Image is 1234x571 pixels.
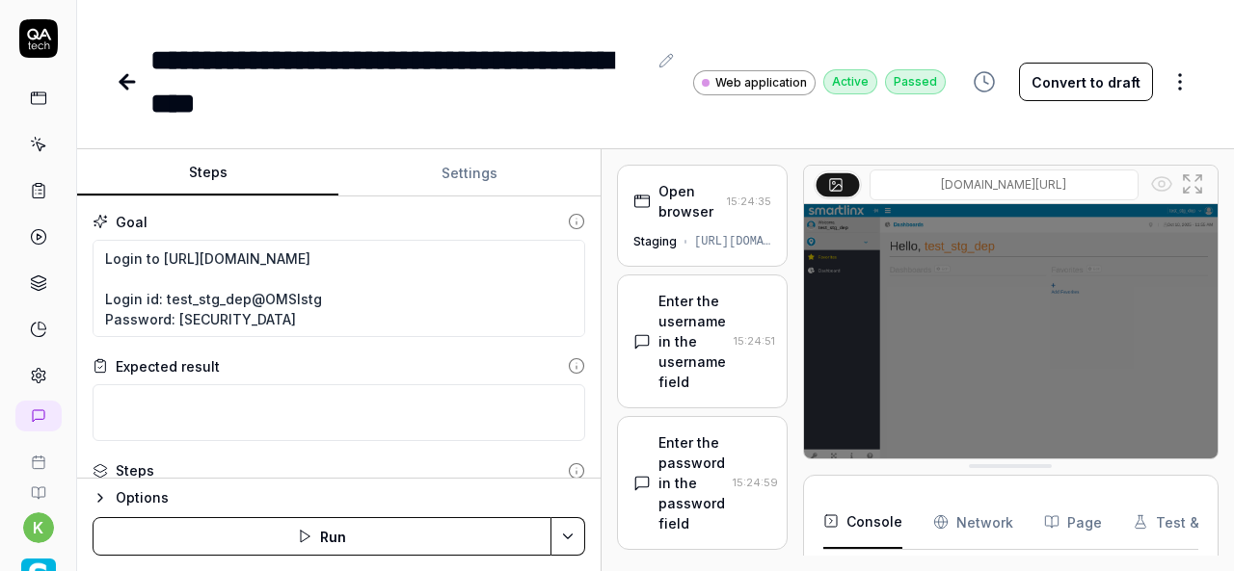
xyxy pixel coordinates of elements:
img: Screenshot [804,204,1218,462]
a: Book a call with us [8,439,68,470]
button: Run [93,517,551,556]
button: Convert to draft [1019,63,1153,101]
a: Web application [693,69,816,95]
div: Open browser [658,181,719,221]
button: Steps [77,150,338,196]
button: k [23,512,54,543]
span: Web application [715,74,807,91]
a: New conversation [15,401,62,431]
div: Staging [633,233,677,250]
div: Steps [116,460,154,480]
div: Expected result [116,356,220,376]
button: Settings [338,150,600,196]
div: Enter the username in the username field [658,291,726,392]
time: 15:24:59 [733,476,778,489]
time: 15:24:35 [727,195,771,208]
button: Options [93,486,585,509]
time: 15:24:51 [734,334,775,348]
div: Active [823,69,877,94]
a: Documentation [8,470,68,501]
div: Passed [885,69,946,94]
div: Goal [116,212,148,232]
div: Enter the password in the password field [658,432,725,533]
button: Open in full screen [1177,169,1208,199]
button: Console [823,495,902,549]
div: [URL][DOMAIN_NAME] [694,233,771,250]
button: View version history [961,63,1007,101]
button: Page [1044,495,1102,549]
div: Options [116,486,585,509]
button: Show all interative elements [1146,169,1177,199]
button: Network [933,495,1013,549]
